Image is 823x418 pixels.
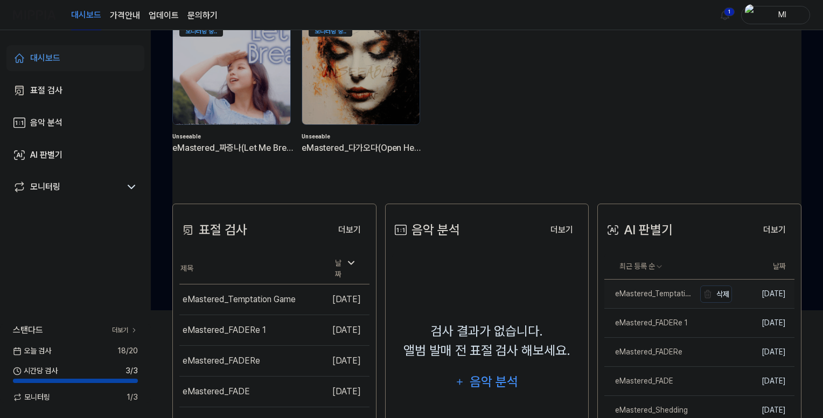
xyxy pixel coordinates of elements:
[604,405,688,416] div: eMastered_Shedding
[604,317,688,329] div: eMastered_FADERe 1
[403,322,570,360] div: 검사 결과가 없습니다. 앨범 발매 전 표절 검사 해보세요.
[179,220,247,240] div: 표절 검사
[716,6,734,24] button: 알림1
[173,18,290,124] img: backgroundIamge
[13,365,58,377] span: 시간당 검사
[700,285,732,303] button: 삭제
[322,345,369,376] td: [DATE]
[322,376,369,407] td: [DATE]
[30,52,60,65] div: 대시보드
[604,288,695,299] div: eMastered_Temptation Game
[761,9,803,20] div: Ml
[6,78,144,103] a: 표절 검사
[392,220,460,240] div: 음악 분석
[309,26,352,37] div: 모니터링 중..
[604,309,732,337] a: eMastered_FADERe 1
[732,338,794,367] td: [DATE]
[183,354,260,367] div: eMastered_FADERe
[755,219,794,241] button: 더보기
[172,17,293,171] a: 모니터링 중..backgroundIamgeUnseeableeMastered_짜증나(Let Me Breathe)
[604,375,673,387] div: eMastered_FADE
[30,180,60,193] div: 모니터링
[741,6,810,24] button: profileMl
[542,219,582,241] button: 더보기
[732,254,794,280] th: 날짜
[183,293,296,306] div: eMastered_Temptation Game
[30,149,62,162] div: AI 판별기
[172,141,293,155] div: eMastered_짜증나(Let Me Breathe)
[125,365,138,377] span: 3 / 3
[13,345,51,357] span: 오늘 검사
[322,315,369,345] td: [DATE]
[179,26,223,37] div: 모니터링 중..
[732,280,794,309] td: [DATE]
[745,4,758,26] img: profile
[30,84,62,97] div: 표절 검사
[6,45,144,71] a: 대시보드
[330,219,369,241] button: 더보기
[127,392,138,403] span: 1 / 3
[112,325,138,335] a: 더보기
[604,346,682,358] div: eMastered_FADERe
[701,288,714,301] img: delete
[732,367,794,396] td: [DATE]
[322,284,369,315] td: [DATE]
[13,324,43,337] span: 스탠다드
[149,9,179,22] a: 업데이트
[448,369,526,395] button: 음악 분석
[604,367,732,395] a: eMastered_FADE
[6,110,144,136] a: 음악 분석
[179,254,322,284] th: 제목
[187,9,218,22] a: 문의하기
[604,280,695,308] a: eMastered_Temptation Game
[71,1,101,30] a: 대시보드
[13,180,121,193] a: 모니터링
[468,372,519,392] div: 음악 분석
[732,309,794,338] td: [DATE]
[30,116,62,129] div: 음악 분석
[724,8,735,16] div: 1
[302,18,420,124] img: backgroundIamge
[183,324,266,337] div: eMastered_FADERe 1
[604,220,673,240] div: AI 판별기
[719,9,731,22] img: 알림
[604,338,732,366] a: eMastered_FADERe
[110,9,140,22] button: 가격안내
[13,392,50,403] span: 모니터링
[183,385,250,398] div: eMastered_FADE
[302,141,422,155] div: eMastered_다가오다(Open Heart)
[172,133,293,141] div: Unseeable
[331,254,361,283] div: 날짜
[6,142,144,168] a: AI 판별기
[302,133,422,141] div: Unseeable
[302,17,422,171] a: 모니터링 중..backgroundIamgeUnseeableeMastered_다가오다(Open Heart)
[117,345,138,357] span: 18 / 20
